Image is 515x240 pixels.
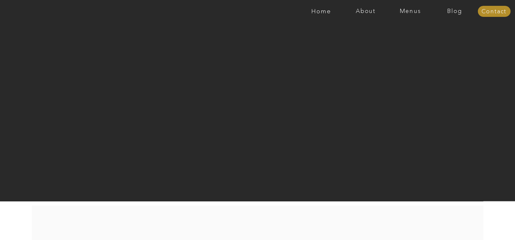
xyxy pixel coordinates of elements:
a: Blog [432,8,477,15]
a: Home [299,8,343,15]
a: Menus [388,8,432,15]
a: About [343,8,388,15]
a: Contact [478,8,510,15]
